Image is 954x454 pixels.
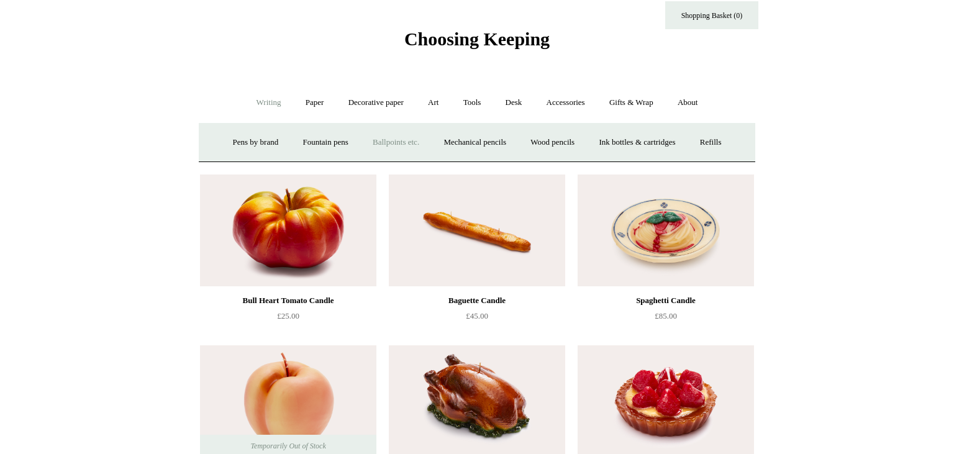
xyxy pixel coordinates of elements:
a: Desk [494,86,534,119]
a: Bull Heart Tomato Candle £25.00 [200,293,376,344]
a: Refills [689,126,733,159]
a: Writing [245,86,293,119]
a: Spaghetti Candle £85.00 [578,293,754,344]
a: Bull Heart Tomato Candle Bull Heart Tomato Candle [200,175,376,286]
a: Art [417,86,450,119]
a: Ink bottles & cartridges [588,126,686,159]
a: Gifts & Wrap [598,86,665,119]
a: Baguette Candle Baguette Candle [389,175,565,286]
a: Shopping Basket (0) [665,1,758,29]
a: Wood pencils [519,126,586,159]
a: Baguette Candle £45.00 [389,293,565,344]
a: Paper [294,86,335,119]
img: Baguette Candle [389,175,565,286]
span: £85.00 [655,311,677,320]
a: Mechanical pencils [432,126,517,159]
span: £25.00 [277,311,299,320]
a: Spaghetti Candle Spaghetti Candle [578,175,754,286]
a: About [666,86,709,119]
a: Tools [452,86,493,119]
span: Choosing Keeping [404,29,550,49]
span: £45.00 [466,311,488,320]
a: Decorative paper [337,86,415,119]
a: Pens by brand [222,126,290,159]
a: Accessories [535,86,596,119]
a: Choosing Keeping [404,39,550,47]
div: Bull Heart Tomato Candle [203,293,373,308]
img: Spaghetti Candle [578,175,754,286]
img: Bull Heart Tomato Candle [200,175,376,286]
a: Ballpoints etc. [361,126,430,159]
a: Fountain pens [291,126,359,159]
div: Baguette Candle [392,293,562,308]
div: Spaghetti Candle [581,293,751,308]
